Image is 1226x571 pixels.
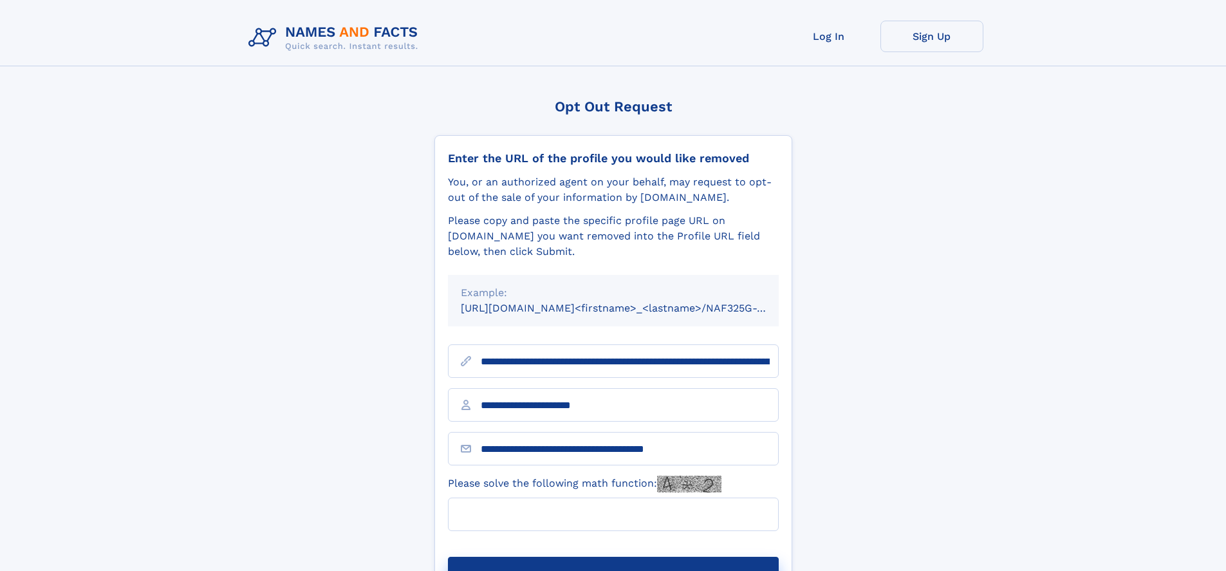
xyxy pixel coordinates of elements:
div: Please copy and paste the specific profile page URL on [DOMAIN_NAME] you want removed into the Pr... [448,213,779,259]
img: Logo Names and Facts [243,21,429,55]
a: Log In [777,21,880,52]
div: Opt Out Request [434,98,792,115]
div: Enter the URL of the profile you would like removed [448,151,779,165]
small: [URL][DOMAIN_NAME]<firstname>_<lastname>/NAF325G-xxxxxxxx [461,302,803,314]
label: Please solve the following math function: [448,476,721,492]
div: Example: [461,285,766,301]
div: You, or an authorized agent on your behalf, may request to opt-out of the sale of your informatio... [448,174,779,205]
a: Sign Up [880,21,983,52]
